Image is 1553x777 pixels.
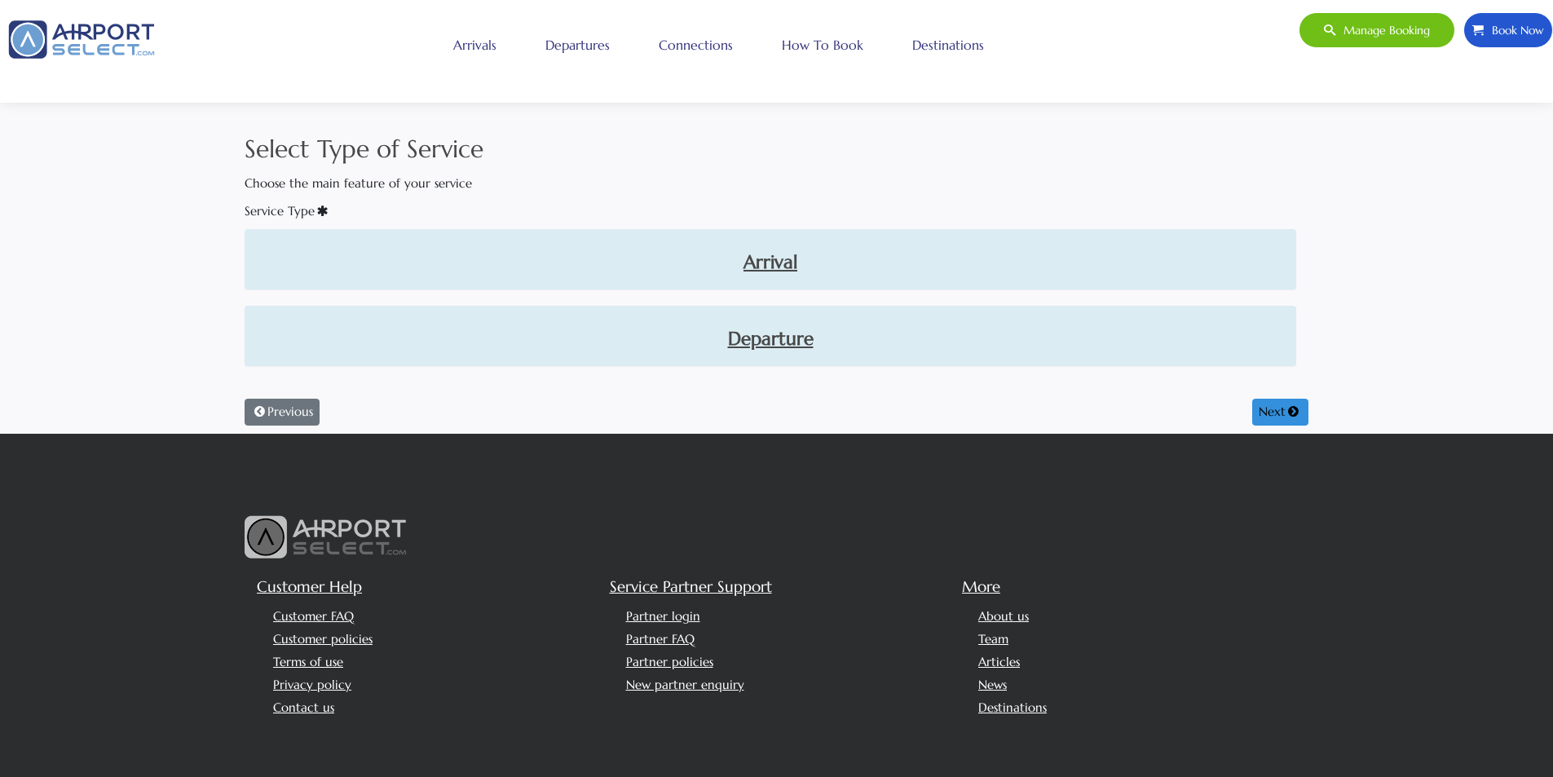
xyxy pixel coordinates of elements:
span: Book Now [1484,13,1544,47]
h5: Service Partner Support [610,576,951,598]
a: Destinations [978,700,1047,715]
a: Arrivals [449,24,501,65]
a: Arrival [258,249,1283,276]
h5: More [962,576,1303,598]
a: Articles [978,654,1020,669]
a: Privacy policy [273,677,351,692]
a: Manage booking [1299,12,1455,48]
a: Team [978,631,1008,647]
a: New partner enquiry [626,677,744,692]
button: Next [1252,399,1308,426]
a: Book Now [1463,12,1553,48]
img: airport select logo [245,515,408,559]
span: Manage booking [1335,13,1430,47]
a: Terms of use [273,654,343,669]
a: Connections [655,24,737,65]
a: Partner login [626,608,700,624]
a: Contact us [273,700,334,715]
a: How to book [778,24,867,65]
h5: Customer Help [257,576,598,598]
a: Customer FAQ [273,608,354,624]
label: Service Type [239,201,593,221]
button: Previous [245,399,320,426]
a: Partner FAQ [626,631,695,647]
a: Customer policies [273,631,373,647]
a: Departure [258,325,1283,353]
p: Choose the main feature of your service [245,174,1308,193]
a: Partner policies [626,654,713,669]
h2: Select Type of Service [245,130,1308,167]
a: Departures [541,24,614,65]
a: News [978,677,1007,692]
a: About us [978,608,1029,624]
a: Destinations [908,24,988,65]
